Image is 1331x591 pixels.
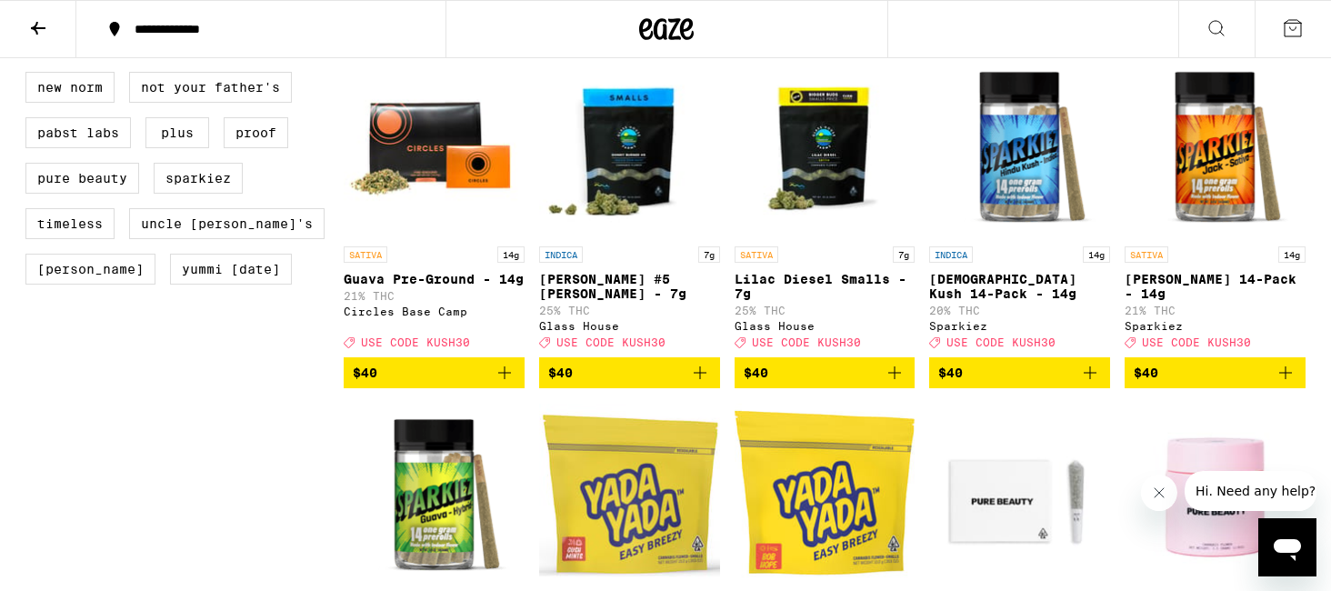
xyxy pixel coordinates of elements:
[893,246,915,263] p: 7g
[344,403,525,585] img: Sparkiez - Guava 14-Pack - 14g
[539,305,720,316] p: 25% THC
[929,403,1110,585] img: Pure Beauty - CBD - Babies 10 Pack - 3.5g
[735,305,916,316] p: 25% THC
[929,272,1110,301] p: [DEMOGRAPHIC_DATA] Kush 14-Pack - 14g
[539,55,720,237] img: Glass House - Donny Burger #5 Smalls - 7g
[946,336,1056,348] span: USE CODE KUSH30
[344,272,525,286] p: Guava Pre-Ground - 14g
[170,254,292,285] label: Yummi [DATE]
[1185,471,1316,511] iframe: Message from company
[1134,366,1158,380] span: $40
[353,366,377,380] span: $40
[929,55,1110,357] a: Open page for Hindu Kush 14-Pack - 14g from Sparkiez
[1125,55,1306,357] a: Open page for Jack 14-Pack - 14g from Sparkiez
[145,117,209,148] label: PLUS
[1125,305,1306,316] p: 21% THC
[1125,403,1306,585] img: Pure Beauty - Cherry Tart - 3.5g
[25,117,131,148] label: Pabst Labs
[1258,518,1316,576] iframe: Button to launch messaging window
[154,163,243,194] label: Sparkiez
[344,357,525,388] button: Add to bag
[735,55,916,357] a: Open page for Lilac Diesel Smalls - 7g from Glass House
[752,336,861,348] span: USE CODE KUSH30
[539,55,720,357] a: Open page for Donny Burger #5 Smalls - 7g from Glass House
[929,55,1110,237] img: Sparkiez - Hindu Kush 14-Pack - 14g
[1278,246,1306,263] p: 14g
[735,320,916,332] div: Glass House
[929,357,1110,388] button: Add to bag
[1125,357,1306,388] button: Add to bag
[1141,475,1177,511] iframe: Close message
[497,246,525,263] p: 14g
[1125,272,1306,301] p: [PERSON_NAME] 14-Pack - 14g
[735,246,778,263] p: SATIVA
[539,357,720,388] button: Add to bag
[539,272,720,301] p: [PERSON_NAME] #5 [PERSON_NAME] - 7g
[344,246,387,263] p: SATIVA
[735,272,916,301] p: Lilac Diesel Smalls - 7g
[698,246,720,263] p: 7g
[224,117,288,148] label: Proof
[344,290,525,302] p: 21% THC
[539,246,583,263] p: INDICA
[361,336,470,348] span: USE CODE KUSH30
[344,55,525,237] img: Circles Base Camp - Guava Pre-Ground - 14g
[25,208,115,239] label: Timeless
[1125,55,1306,237] img: Sparkiez - Jack 14-Pack - 14g
[344,306,525,317] div: Circles Base Camp
[938,366,963,380] span: $40
[1125,246,1168,263] p: SATIVA
[735,403,916,585] img: Yada Yada - Bob Hope - 10g
[735,357,916,388] button: Add to bag
[744,366,768,380] span: $40
[929,305,1110,316] p: 20% THC
[556,336,665,348] span: USE CODE KUSH30
[25,72,115,103] label: New Norm
[344,55,525,357] a: Open page for Guava Pre-Ground - 14g from Circles Base Camp
[929,320,1110,332] div: Sparkiez
[1125,320,1306,332] div: Sparkiez
[929,246,973,263] p: INDICA
[129,72,292,103] label: Not Your Father's
[735,55,916,237] img: Glass House - Lilac Diesel Smalls - 7g
[548,366,573,380] span: $40
[25,254,155,285] label: [PERSON_NAME]
[1142,336,1251,348] span: USE CODE KUSH30
[539,320,720,332] div: Glass House
[129,208,325,239] label: Uncle [PERSON_NAME]'s
[25,163,139,194] label: Pure Beauty
[539,403,720,585] img: Yada Yada - Gush Mints - 10g
[1083,246,1110,263] p: 14g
